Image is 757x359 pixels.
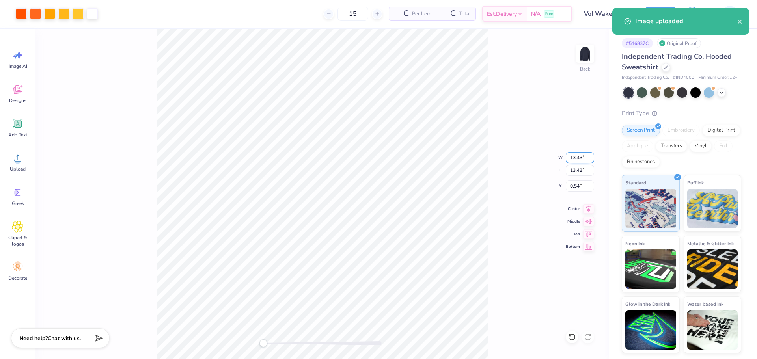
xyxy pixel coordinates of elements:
img: Glow in the Dark Ink [625,310,676,350]
span: Independent Trading Co. [622,74,669,81]
span: Center [566,206,580,212]
div: Vinyl [690,140,712,152]
div: Applique [622,140,653,152]
div: Print Type [622,109,741,118]
img: Vincent Lloyd Laurel [722,6,738,22]
div: Rhinestones [622,156,660,168]
span: Est. Delivery [487,10,517,18]
div: Screen Print [622,125,660,136]
div: Transfers [656,140,687,152]
span: Designs [9,97,26,104]
a: VL [709,6,741,22]
span: Top [566,231,580,237]
span: Greek [12,200,24,206]
span: Total [459,10,471,18]
span: Standard [625,179,646,187]
span: # IND4000 [673,74,694,81]
img: Neon Ink [625,249,676,289]
span: Metallic & Glitter Ink [687,239,734,247]
input: – – [337,7,368,21]
span: Free [545,11,553,17]
span: N/A [531,10,541,18]
span: Glow in the Dark Ink [625,300,670,308]
div: Embroidery [662,125,700,136]
img: Puff Ink [687,189,738,228]
span: Chat with us. [48,335,81,342]
div: Digital Print [702,125,740,136]
span: Neon Ink [625,239,645,247]
span: Independent Trading Co. Hooded Sweatshirt [622,52,732,72]
div: Foil [714,140,733,152]
div: Original Proof [657,38,701,48]
span: Image AI [9,63,27,69]
strong: Need help? [19,335,48,342]
img: Metallic & Glitter Ink [687,249,738,289]
div: Back [580,65,590,73]
span: Per Item [412,10,431,18]
div: Image uploaded [635,17,737,26]
span: Water based Ink [687,300,723,308]
span: Bottom [566,244,580,250]
div: Accessibility label [259,339,267,347]
span: Upload [10,166,26,172]
div: # 516837C [622,38,653,48]
span: Middle [566,218,580,225]
img: Back [577,46,593,61]
span: Add Text [8,132,27,138]
img: Water based Ink [687,310,738,350]
img: Standard [625,189,676,228]
span: Decorate [8,275,27,281]
span: Minimum Order: 12 + [698,74,738,81]
span: Clipart & logos [5,234,31,247]
input: Untitled Design [578,6,636,22]
span: Puff Ink [687,179,704,187]
button: close [737,17,743,26]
